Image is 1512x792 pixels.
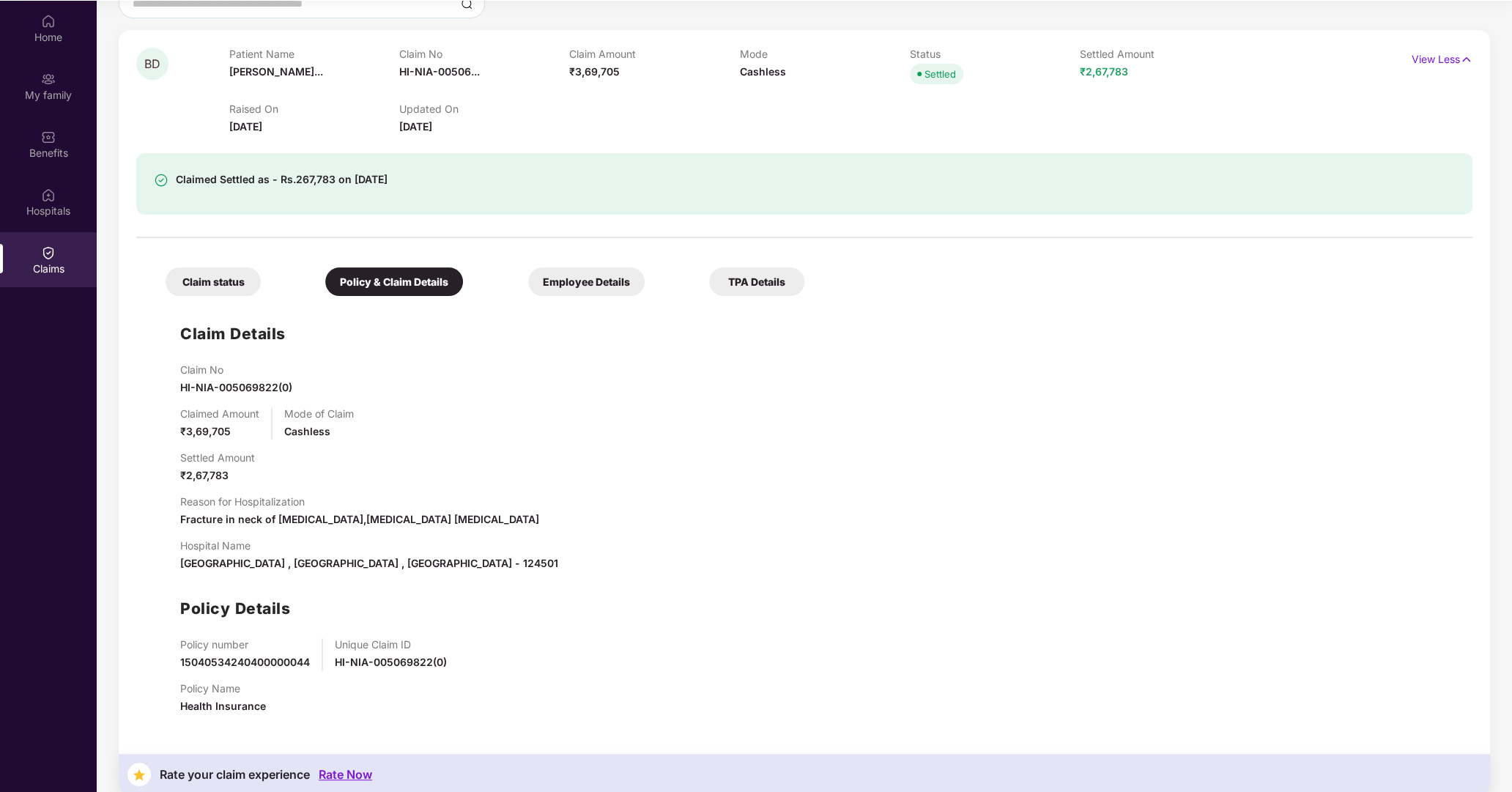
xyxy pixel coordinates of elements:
[528,267,645,296] div: Employee Details
[166,267,261,296] div: Claim status
[180,495,539,508] p: Reason for Hospitalization
[144,58,160,70] span: BD
[127,763,151,786] img: svg+xml;base64,PHN2ZyB4bWxucz0iaHR0cDovL3d3dy53My5vcmcvMjAwMC9zdmciIHdpZHRoPSIzNyIgaGVpZ2h0PSIzNy...
[180,682,266,695] p: Policy Name
[399,48,569,60] p: Claim No
[335,638,447,651] p: Unique Claim ID
[1080,65,1128,78] span: ₹2,67,783
[284,425,330,437] span: Cashless
[229,103,399,115] p: Raised On
[160,768,310,782] div: Rate your claim experience
[180,539,558,552] p: Hospital Name
[180,596,290,621] h1: Policy Details
[399,65,480,78] span: HI-NIA-00506...
[41,188,56,202] img: svg+xml;base64,PHN2ZyBpZD0iSG9zcGl0YWxzIiB4bWxucz0iaHR0cDovL3d3dy53My5vcmcvMjAwMC9zdmciIHdpZHRoPS...
[180,700,266,712] span: Health Insurance
[229,65,323,78] span: [PERSON_NAME]...
[154,173,168,188] img: svg+xml;base64,PHN2ZyBpZD0iU3VjY2Vzcy0zMngzMiIgeG1sbnM9Imh0dHA6Ly93d3cudzMub3JnLzIwMDAvc3ZnIiB3aW...
[1080,48,1250,60] p: Settled Amount
[176,171,388,188] div: Claimed Settled as - Rs.267,783 on [DATE]
[180,638,310,651] p: Policy number
[41,130,56,144] img: svg+xml;base64,PHN2ZyBpZD0iQmVuZWZpdHMiIHhtbG5zPSJodHRwOi8vd3d3LnczLm9yZy8yMDAwL3N2ZyIgd2lkdGg9Ij...
[325,267,463,296] div: Policy & Claim Details
[319,768,372,782] div: Rate Now
[180,513,539,525] span: Fracture in neck of [MEDICAL_DATA],[MEDICAL_DATA] [MEDICAL_DATA]
[1412,48,1472,67] p: View Less
[1460,51,1472,67] img: svg+xml;base64,PHN2ZyB4bWxucz0iaHR0cDovL3d3dy53My5vcmcvMjAwMC9zdmciIHdpZHRoPSIxNyIgaGVpZ2h0PSIxNy...
[180,381,292,393] span: HI-NIA-005069822(0)
[180,451,255,464] p: Settled Amount
[229,48,399,60] p: Patient Name
[399,120,432,133] span: [DATE]
[180,322,286,346] h1: Claim Details
[41,72,56,86] img: svg+xml;base64,PHN2ZyB3aWR0aD0iMjAiIGhlaWdodD0iMjAiIHZpZXdCb3g9IjAgMCAyMCAyMCIgZmlsbD0ibm9uZSIgeG...
[180,425,231,437] span: ₹3,69,705
[180,656,310,668] span: 15040534240400000044
[569,65,620,78] span: ₹3,69,705
[399,103,569,115] p: Updated On
[335,656,447,668] span: HI-NIA-005069822(0)
[709,267,804,296] div: TPA Details
[180,557,558,569] span: [GEOGRAPHIC_DATA] , [GEOGRAPHIC_DATA] , [GEOGRAPHIC_DATA] - 124501
[924,67,956,81] div: Settled
[41,14,56,29] img: svg+xml;base64,PHN2ZyBpZD0iSG9tZSIgeG1sbnM9Imh0dHA6Ly93d3cudzMub3JnLzIwMDAvc3ZnIiB3aWR0aD0iMjAiIG...
[41,245,56,260] img: svg+xml;base64,PHN2ZyBpZD0iQ2xhaW0iIHhtbG5zPSJodHRwOi8vd3d3LnczLm9yZy8yMDAwL3N2ZyIgd2lkdGg9IjIwIi...
[180,407,259,420] p: Claimed Amount
[569,48,739,60] p: Claim Amount
[284,407,354,420] p: Mode of Claim
[910,48,1080,60] p: Status
[180,469,229,481] span: ₹2,67,783
[180,363,292,376] p: Claim No
[739,48,909,60] p: Mode
[739,65,785,78] span: Cashless
[229,120,262,133] span: [DATE]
